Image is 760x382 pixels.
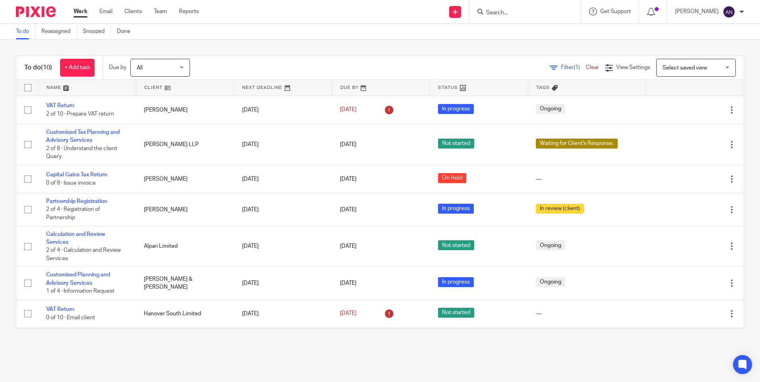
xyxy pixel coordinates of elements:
[234,165,332,193] td: [DATE]
[46,307,74,312] a: VAT Return
[340,243,357,249] span: [DATE]
[536,310,638,318] div: ---
[340,280,357,286] span: [DATE]
[46,199,107,204] a: Partnership Registration
[600,9,631,14] span: Get Support
[46,146,117,160] span: 2 of 8 · Understand the client Query
[536,85,550,90] span: Tags
[536,175,638,183] div: ---
[136,193,234,226] td: [PERSON_NAME]
[137,65,143,71] span: All
[340,311,357,316] span: [DATE]
[74,8,87,15] a: Work
[340,207,357,212] span: [DATE]
[234,226,332,267] td: [DATE]
[675,8,719,15] p: [PERSON_NAME]
[723,6,735,18] img: svg%3E
[46,288,114,294] span: 1 of 4 · Information Request
[154,8,167,15] a: Team
[561,65,586,70] span: Filter
[136,267,234,299] td: [PERSON_NAME] & [PERSON_NAME]
[234,193,332,226] td: [DATE]
[586,65,599,70] a: Clear
[46,272,110,286] a: Customised Planning and Advisory Services
[109,64,126,71] p: Due by
[438,104,474,114] span: In progress
[536,277,565,287] span: Ongoing
[41,24,77,39] a: Reassigned
[574,65,580,70] span: (1)
[616,65,650,70] span: View Settings
[663,65,707,71] span: Select saved view
[16,24,35,39] a: To do
[234,299,332,328] td: [DATE]
[46,207,100,221] span: 2 of 4 · Registration of Partnership
[46,129,120,143] a: Customised Tax Planning and Advisory Services
[536,240,565,250] span: Ongoing
[46,172,107,177] a: Capital Gains Tax Return
[46,103,74,108] a: VAT Return
[46,180,96,186] span: 0 of 9 · Issue invoice
[234,124,332,165] td: [DATE]
[234,267,332,299] td: [DATE]
[179,8,199,15] a: Reports
[124,8,142,15] a: Clients
[438,139,474,149] span: Not started
[46,247,121,261] span: 2 of 4 · Calculation and Review Services
[136,328,234,377] td: Churchway House Management Company Limited
[234,96,332,124] td: [DATE]
[536,104,565,114] span: Ongoing
[136,226,234,267] td: Alpari Limited
[438,173,466,183] span: On Hold
[136,165,234,193] td: [PERSON_NAME]
[83,24,111,39] a: Snoozed
[136,96,234,124] td: [PERSON_NAME]
[438,240,474,250] span: Not started
[24,64,52,72] h1: To do
[485,10,557,17] input: Search
[234,328,332,377] td: [DATE]
[136,124,234,165] td: [PERSON_NAME] LLP
[99,8,112,15] a: Email
[46,232,105,245] a: Calculation and Review Services
[438,308,474,318] span: Not started
[536,139,618,149] span: Waiting for Client's Response.
[117,24,136,39] a: Done
[340,176,357,182] span: [DATE]
[46,315,95,320] span: 0 of 10 · Email client
[536,204,584,214] span: In review (client)
[438,204,474,214] span: In progress
[46,111,114,117] span: 2 of 10 · Prepare VAT return
[41,64,52,71] span: (10)
[16,6,56,17] img: Pixie
[340,107,357,113] span: [DATE]
[438,277,474,287] span: In progress
[60,59,95,77] a: + Add task
[136,299,234,328] td: Hanover South Limited
[340,142,357,147] span: [DATE]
